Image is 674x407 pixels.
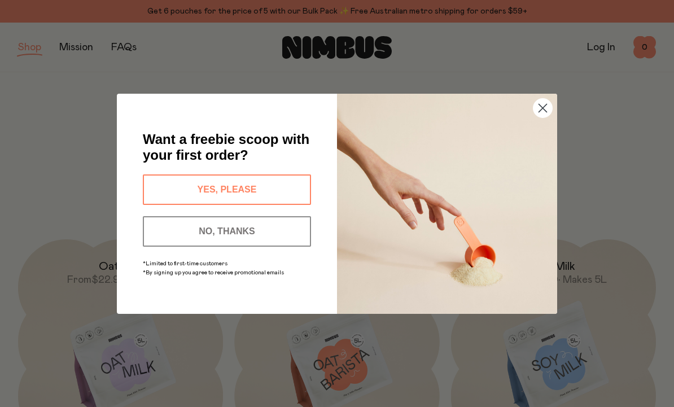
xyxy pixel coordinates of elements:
[533,98,553,118] button: Close dialog
[337,94,557,314] img: c0d45117-8e62-4a02-9742-374a5db49d45.jpeg
[143,174,311,205] button: YES, PLEASE
[143,216,311,247] button: NO, THANKS
[143,270,284,275] span: *By signing up you agree to receive promotional emails
[143,261,227,266] span: *Limited to first-time customers
[143,132,309,163] span: Want a freebie scoop with your first order?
